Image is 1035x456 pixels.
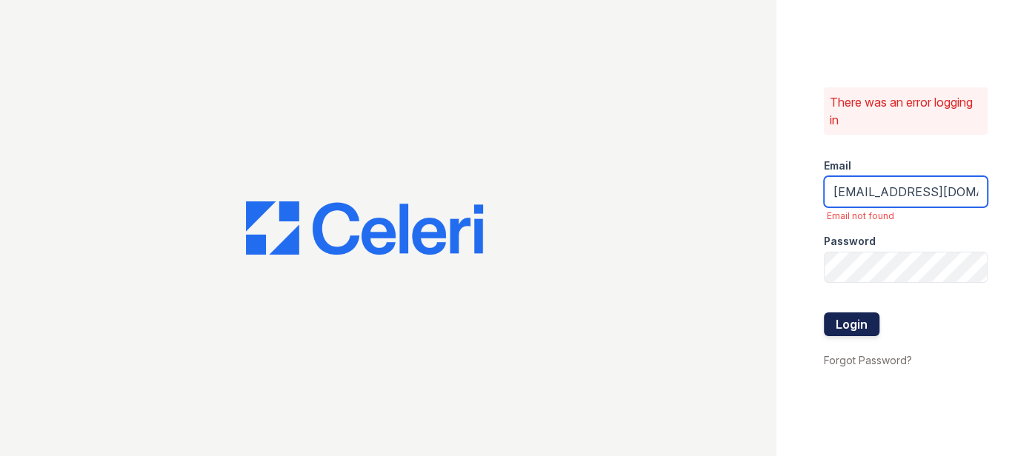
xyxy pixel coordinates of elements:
[824,158,851,173] label: Email
[824,312,879,336] button: Login
[827,210,988,222] span: Email not found
[830,93,982,129] p: There was an error logging in
[246,201,483,255] img: CE_Logo_Blue-a8612792a0a2168367f1c8372b55b34899dd931a85d93a1a3d3e32e68fde9ad4.png
[824,354,912,366] a: Forgot Password?
[824,234,876,249] label: Password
